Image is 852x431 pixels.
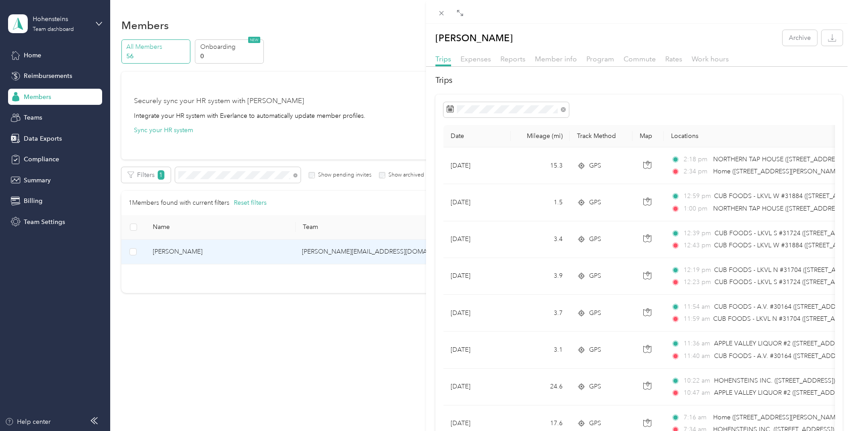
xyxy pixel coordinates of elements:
[586,55,614,63] span: Program
[511,184,570,221] td: 1.5
[684,413,709,422] span: 7:16 am
[589,198,601,207] span: GPS
[589,382,601,392] span: GPS
[589,271,601,281] span: GPS
[589,418,601,428] span: GPS
[500,55,525,63] span: Reports
[435,55,451,63] span: Trips
[443,332,511,368] td: [DATE]
[684,241,710,250] span: 12:43 pm
[435,74,843,86] h2: Trips
[713,414,843,421] span: Home ([STREET_ADDRESS][PERSON_NAME])
[570,125,633,147] th: Track Method
[511,125,570,147] th: Mileage (mi)
[443,221,511,258] td: [DATE]
[684,204,709,214] span: 1:00 pm
[684,155,709,164] span: 2:18 pm
[624,55,656,63] span: Commute
[511,147,570,184] td: 15.3
[511,258,570,295] td: 3.9
[443,258,511,295] td: [DATE]
[460,55,491,63] span: Expenses
[783,30,817,46] button: Archive
[684,339,710,349] span: 11:36 am
[802,381,852,431] iframe: Everlance-gr Chat Button Frame
[684,228,710,238] span: 12:39 pm
[684,191,710,201] span: 12:59 pm
[589,308,601,318] span: GPS
[511,369,570,405] td: 24.6
[443,184,511,221] td: [DATE]
[684,351,710,361] span: 11:40 am
[684,388,710,398] span: 10:47 am
[511,295,570,332] td: 3.7
[665,55,682,63] span: Rates
[684,376,710,386] span: 10:22 am
[684,265,710,275] span: 12:19 pm
[511,332,570,368] td: 3.1
[535,55,577,63] span: Member info
[443,295,511,332] td: [DATE]
[435,30,513,46] p: [PERSON_NAME]
[713,168,843,175] span: Home ([STREET_ADDRESS][PERSON_NAME])
[589,161,601,171] span: GPS
[589,345,601,355] span: GPS
[511,221,570,258] td: 3.4
[443,125,511,147] th: Date
[692,55,729,63] span: Work hours
[684,314,709,324] span: 11:59 am
[589,234,601,244] span: GPS
[443,369,511,405] td: [DATE]
[714,377,835,384] span: HOHENSTEINS INC. ([STREET_ADDRESS])
[684,302,710,312] span: 11:54 am
[684,167,709,177] span: 2:34 pm
[443,147,511,184] td: [DATE]
[633,125,664,147] th: Map
[684,277,710,287] span: 12:23 pm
